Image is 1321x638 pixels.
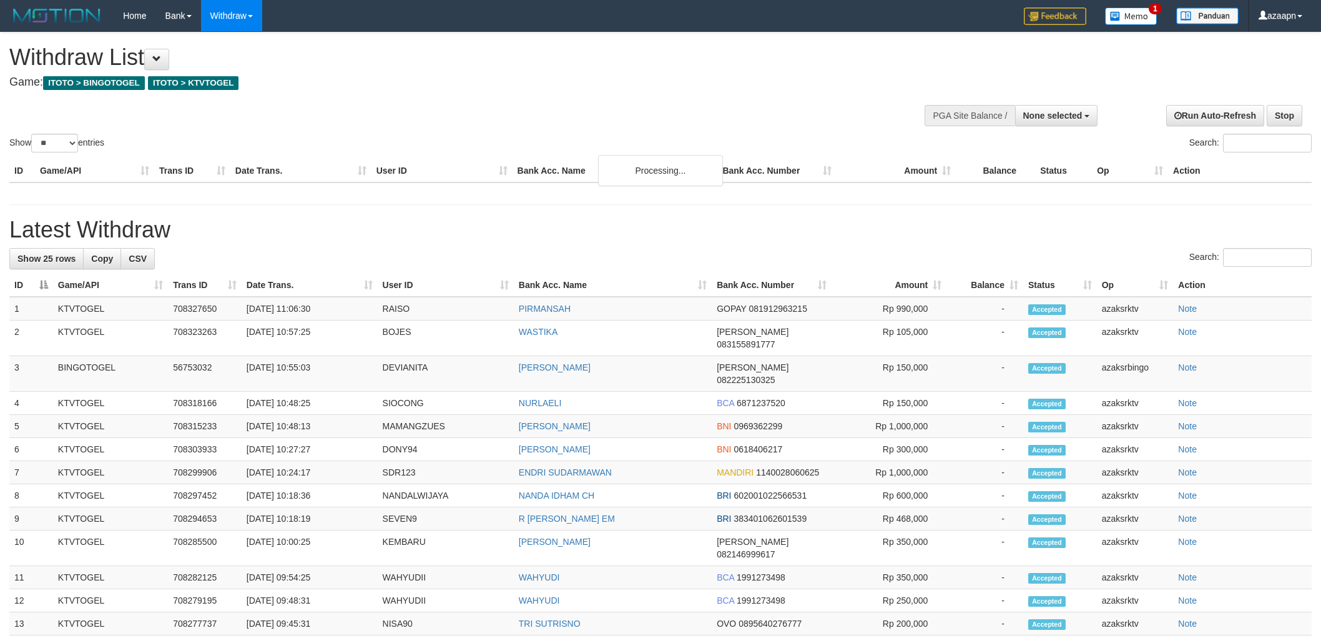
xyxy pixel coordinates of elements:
[1178,327,1197,337] a: Note
[1028,573,1066,584] span: Accepted
[9,507,53,531] td: 9
[1223,134,1312,152] input: Search:
[956,159,1035,182] th: Balance
[717,444,731,454] span: BNI
[946,566,1023,589] td: -
[1028,491,1066,502] span: Accepted
[9,76,868,89] h4: Game:
[1028,514,1066,525] span: Accepted
[53,274,168,297] th: Game/API: activate to sort column ascending
[1028,327,1066,338] span: Accepted
[53,321,168,356] td: KTVTOGEL
[1178,421,1197,431] a: Note
[717,159,837,182] th: Bank Acc. Number
[168,438,242,461] td: 708303933
[1176,7,1239,24] img: panduan.png
[1097,392,1174,415] td: azaksrktv
[1189,248,1312,267] label: Search:
[53,566,168,589] td: KTVTOGEL
[717,304,746,314] span: GOPAY
[1092,159,1168,182] th: Op
[756,467,819,477] span: Copy 1140028060625 to clipboard
[1097,415,1174,438] td: azaksrktv
[53,438,168,461] td: KTVTOGEL
[832,392,946,415] td: Rp 150,000
[9,566,53,589] td: 11
[9,415,53,438] td: 5
[925,105,1014,126] div: PGA Site Balance /
[1178,619,1197,629] a: Note
[9,297,53,321] td: 1
[31,134,78,152] select: Showentries
[1097,589,1174,612] td: azaksrktv
[378,438,514,461] td: DONY94
[1097,356,1174,392] td: azaksrbingo
[946,507,1023,531] td: -
[717,491,731,501] span: BRI
[832,507,946,531] td: Rp 468,000
[168,461,242,484] td: 708299906
[91,254,113,264] span: Copy
[737,572,785,582] span: Copy 1991273498 to clipboard
[519,444,591,454] a: [PERSON_NAME]
[242,507,378,531] td: [DATE] 10:18:19
[1178,362,1197,372] a: Note
[168,612,242,636] td: 708277737
[1097,438,1174,461] td: azaksrktv
[717,327,788,337] span: [PERSON_NAME]
[242,415,378,438] td: [DATE] 10:48:13
[168,484,242,507] td: 708297452
[1097,297,1174,321] td: azaksrktv
[9,438,53,461] td: 6
[9,248,84,269] a: Show 25 rows
[53,531,168,566] td: KTVTOGEL
[734,444,782,454] span: Copy 0618406217 to clipboard
[242,392,378,415] td: [DATE] 10:48:25
[1168,159,1312,182] th: Action
[1166,105,1264,126] a: Run Auto-Refresh
[1035,159,1092,182] th: Status
[242,274,378,297] th: Date Trans.: activate to sort column ascending
[1178,596,1197,606] a: Note
[378,589,514,612] td: WAHYUDII
[9,159,35,182] th: ID
[371,159,513,182] th: User ID
[154,159,230,182] th: Trans ID
[1178,444,1197,454] a: Note
[230,159,371,182] th: Date Trans.
[242,589,378,612] td: [DATE] 09:48:31
[1178,537,1197,547] a: Note
[519,514,615,524] a: R [PERSON_NAME] EM
[832,566,946,589] td: Rp 350,000
[1015,105,1098,126] button: None selected
[717,375,775,385] span: Copy 082225130325 to clipboard
[1028,422,1066,432] span: Accepted
[1097,566,1174,589] td: azaksrktv
[734,491,807,501] span: Copy 602001022566531 to clipboard
[717,619,736,629] span: OVO
[1097,484,1174,507] td: azaksrktv
[378,612,514,636] td: NISA90
[946,484,1023,507] td: -
[1024,7,1086,25] img: Feedback.jpg
[519,421,591,431] a: [PERSON_NAME]
[148,76,239,90] span: ITOTO > KTVTOGEL
[1097,321,1174,356] td: azaksrktv
[737,398,785,408] span: Copy 6871237520 to clipboard
[53,461,168,484] td: KTVTOGEL
[242,297,378,321] td: [DATE] 11:06:30
[832,531,946,566] td: Rp 350,000
[1028,596,1066,607] span: Accepted
[378,566,514,589] td: WAHYUDII
[242,321,378,356] td: [DATE] 10:57:25
[519,596,560,606] a: WAHYUDI
[1097,274,1174,297] th: Op: activate to sort column ascending
[717,467,754,477] span: MANDIRI
[1173,274,1312,297] th: Action
[832,612,946,636] td: Rp 200,000
[1223,248,1312,267] input: Search:
[9,484,53,507] td: 8
[1149,3,1162,14] span: 1
[1028,363,1066,374] span: Accepted
[1028,468,1066,479] span: Accepted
